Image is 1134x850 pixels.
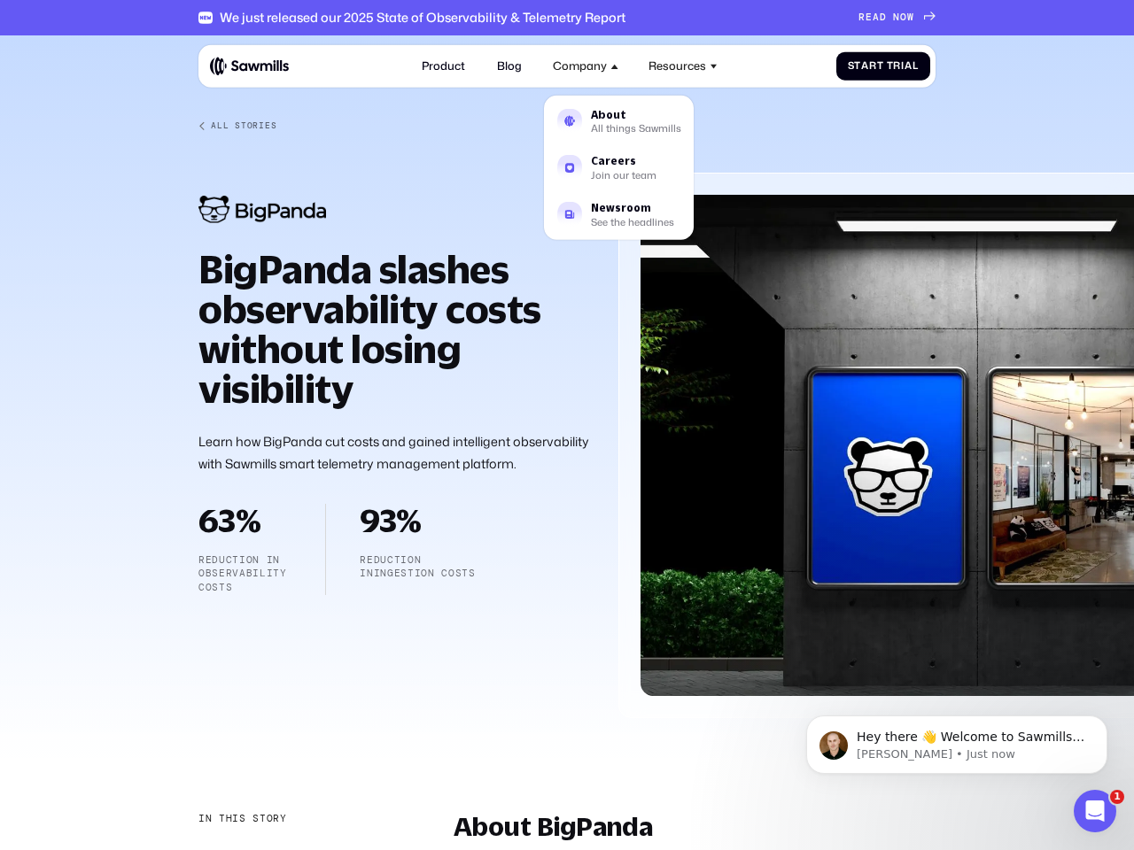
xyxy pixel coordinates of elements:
[900,12,907,23] span: O
[544,50,626,81] div: Company
[198,249,591,408] h1: BigPanda slashes observability costs without losing visibility
[1110,790,1124,804] span: 1
[858,12,936,23] a: READNOW
[893,60,901,72] span: r
[198,553,291,595] p: Reduction in observability costs
[591,156,656,166] div: Careers
[649,59,706,73] div: Resources
[198,120,936,131] a: All Stories
[591,217,674,226] div: See the headlines
[198,504,291,536] h2: 63%
[220,10,625,25] div: We just released our 2025 State of Observability & Telemetry Report
[877,60,884,72] span: t
[873,12,880,23] span: A
[198,430,591,476] p: Learn how BigPanda cut costs and gained intelligent observability with Sawmills smart telemetry m...
[907,12,914,23] span: W
[548,100,690,143] a: AboutAll things Sawmills
[211,120,276,131] div: All Stories
[414,50,474,81] a: Product
[591,203,674,213] div: Newsroom
[77,51,305,153] span: Hey there 👋 Welcome to Sawmills. The smart telemetry management platform that solves cost, qualit...
[198,812,287,826] div: In this story
[591,109,681,120] div: About
[553,59,607,73] div: Company
[360,553,476,581] p: reduction iningestion costs
[893,12,900,23] span: N
[836,51,930,81] a: StartTrial
[488,50,530,81] a: Blog
[880,12,887,23] span: D
[869,60,877,72] span: r
[848,60,855,72] span: S
[454,812,936,840] h2: About BigPanda
[548,146,690,189] a: CareersJoin our team
[591,170,656,179] div: Join our team
[887,60,894,72] span: T
[544,81,694,240] nav: Company
[913,60,919,72] span: l
[861,60,869,72] span: a
[360,504,476,536] h2: 93%
[641,50,726,81] div: Resources
[858,12,866,23] span: R
[548,193,690,236] a: NewsroomSee the headlines
[854,60,861,72] span: t
[905,60,913,72] span: a
[901,60,905,72] span: i
[866,12,873,23] span: E
[1074,790,1116,832] iframe: Intercom live chat
[591,124,681,133] div: All things Sawmills
[780,678,1134,802] iframe: Intercom notifications message
[77,68,306,84] p: Message from Winston, sent Just now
